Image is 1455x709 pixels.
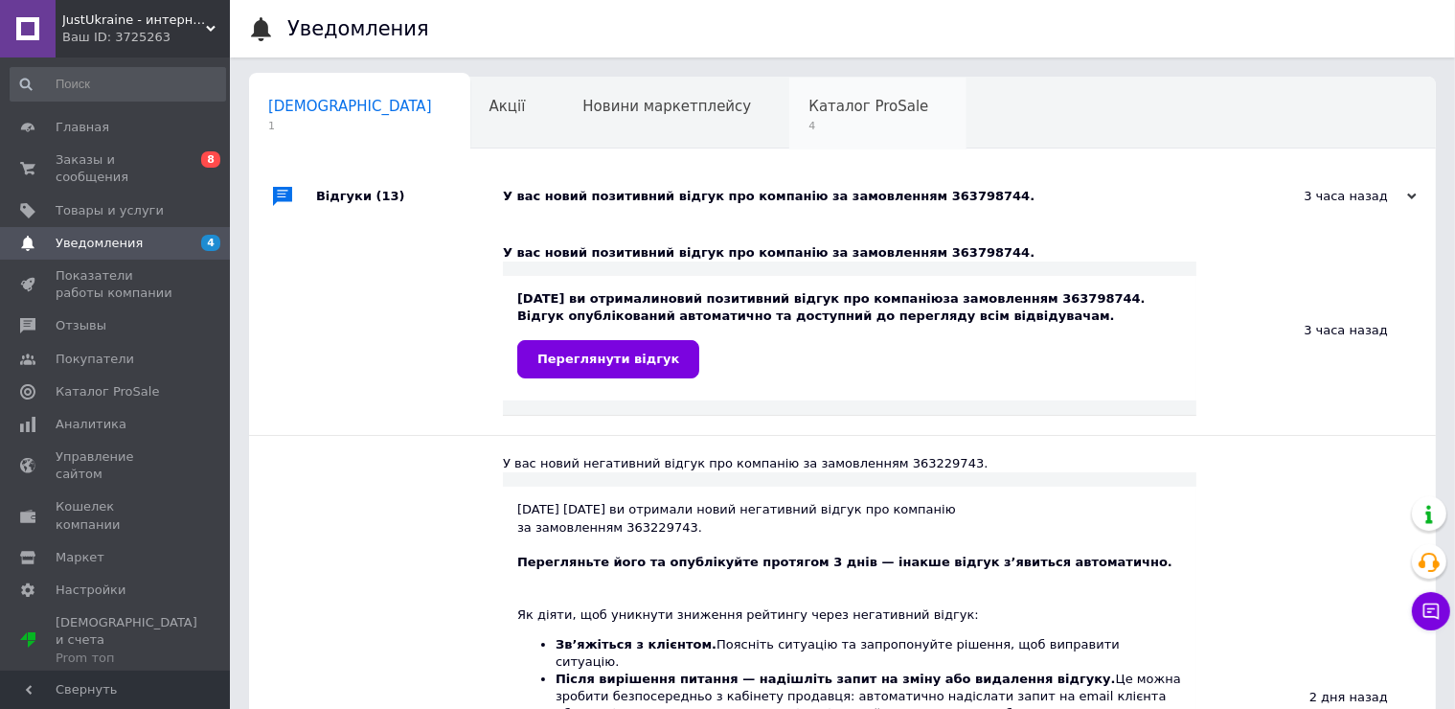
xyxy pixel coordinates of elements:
[660,291,943,306] b: новий позитивний відгук про компанію
[503,188,1225,205] div: У вас новий позитивний відгук про компанію за замовленням 363798744.
[1196,225,1436,435] div: 3 часа назад
[56,119,109,136] span: Главная
[56,650,197,667] div: Prom топ
[376,189,405,203] span: (13)
[517,340,699,378] a: Переглянути відгук
[56,582,125,599] span: Настройки
[56,235,143,252] span: Уведомления
[56,351,134,368] span: Покупатели
[582,98,751,115] span: Новини маркетплейсу
[10,67,226,102] input: Поиск
[56,614,197,667] span: [DEMOGRAPHIC_DATA] и счета
[517,555,1172,569] b: Перегляньте його та опублікуйте протягом 3 днів — інакше відгук з’явиться автоматично.
[556,636,1182,671] li: Поясніть ситуацію та запропонуйте рішення, щоб виправити ситуацію.
[56,383,159,400] span: Каталог ProSale
[268,98,432,115] span: [DEMOGRAPHIC_DATA]
[1412,592,1450,630] button: Чат с покупателем
[287,17,429,40] h1: Уведомления
[56,448,177,483] span: Управление сайтом
[1225,188,1417,205] div: 3 часа назад
[316,168,503,225] div: Відгуки
[556,672,1116,686] b: Після вирішення питання — надішліть запит на зміну або видалення відгуку.
[62,11,206,29] span: JustUkraine - интернет магазин мужской и женской обуви
[56,202,164,219] span: Товары и услуги
[201,235,220,251] span: 4
[537,352,679,366] span: Переглянути відгук
[808,119,928,133] span: 4
[56,498,177,533] span: Кошелек компании
[268,119,432,133] span: 1
[808,98,928,115] span: Каталог ProSale
[56,317,106,334] span: Отзывы
[503,244,1196,262] div: У вас новий позитивний відгук про компанію за замовленням 363798744.
[503,455,1196,472] div: У вас новий негативний відгук про компанію за замовленням 363229743.
[56,267,177,302] span: Показатели работы компании
[56,549,104,566] span: Маркет
[56,416,126,433] span: Аналитика
[556,637,716,652] b: Зв’яжіться з клієнтом.
[489,98,526,115] span: Акції
[517,290,1182,377] div: [DATE] ви отримали за замовленням 363798744. Відгук опублікований автоматично та доступний до пер...
[56,151,177,186] span: Заказы и сообщения
[62,29,230,46] div: Ваш ID: 3725263
[201,151,220,168] span: 8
